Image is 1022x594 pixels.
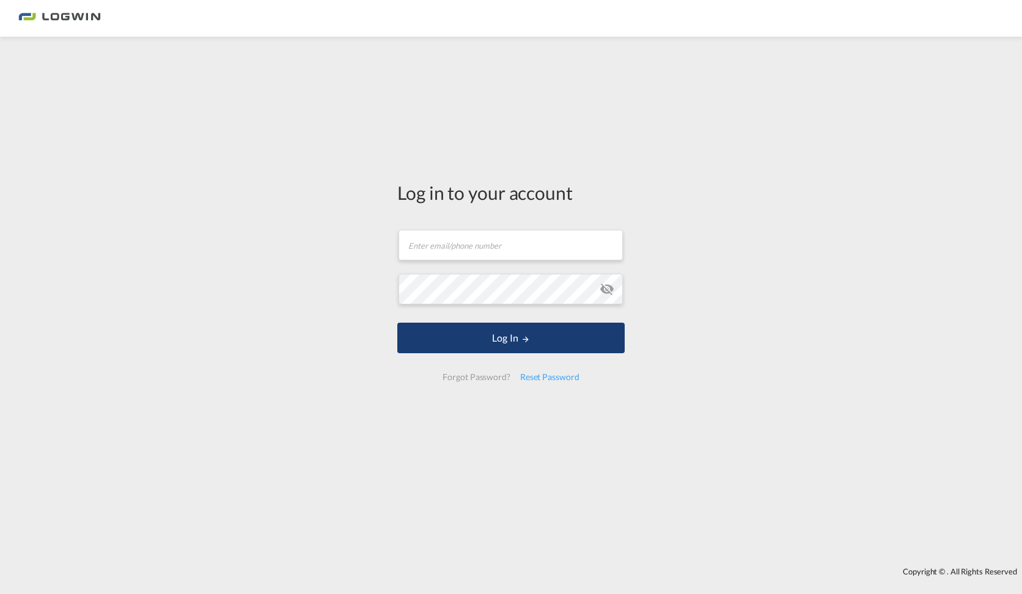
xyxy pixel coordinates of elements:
img: bc73a0e0d8c111efacd525e4c8ad7d32.png [18,5,101,32]
div: Forgot Password? [438,366,515,388]
md-icon: icon-eye-off [600,282,614,296]
div: Reset Password [515,366,584,388]
button: LOGIN [397,323,625,353]
div: Log in to your account [397,180,625,205]
input: Enter email/phone number [399,230,623,260]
